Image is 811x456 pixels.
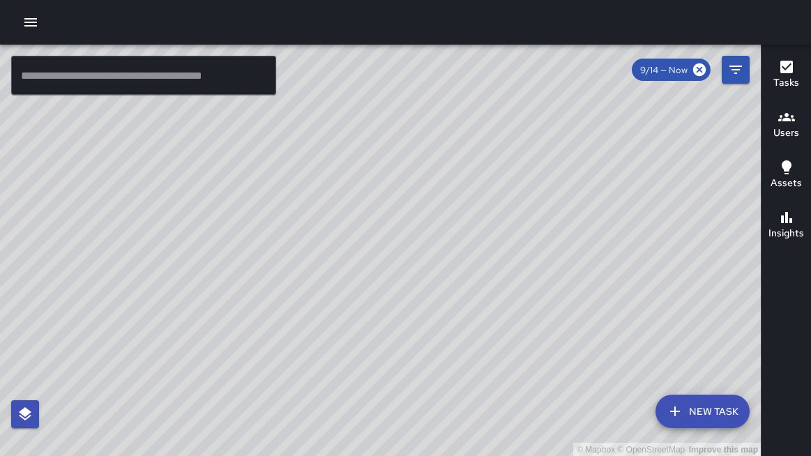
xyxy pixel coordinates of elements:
[768,226,804,241] h6: Insights
[773,126,799,141] h6: Users
[771,176,802,191] h6: Assets
[632,59,711,81] div: 9/14 — Now
[761,151,811,201] button: Assets
[761,50,811,100] button: Tasks
[773,75,799,91] h6: Tasks
[655,395,750,428] button: New Task
[632,64,696,76] span: 9/14 — Now
[761,100,811,151] button: Users
[761,201,811,251] button: Insights
[722,56,750,84] button: Filters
